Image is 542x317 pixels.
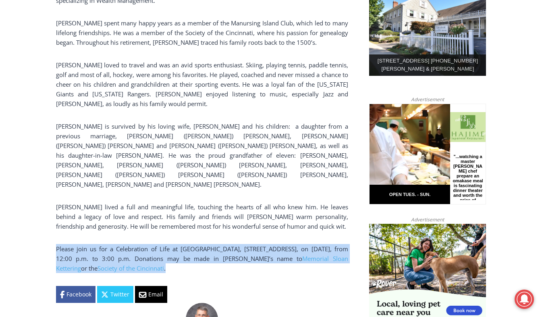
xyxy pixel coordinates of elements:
a: Facebook [56,286,96,303]
a: Memorial Sloan Kettering [56,254,348,272]
p: [PERSON_NAME] spent many happy years as a member of the Manursing Island Club, which led to many ... [56,18,348,47]
div: "...watching a master [PERSON_NAME] chef prepare an omakase meal is fascinating dinner theater an... [83,50,114,96]
a: Society of the Cincinnati [98,264,164,272]
span: Intern @ [DOMAIN_NAME] [211,80,374,98]
span: Open Tues. - Sun. [PHONE_NUMBER] [2,83,79,114]
div: [STREET_ADDRESS] [PHONE_NUMBER] [PERSON_NAME] & [PERSON_NAME] [369,54,486,76]
p: [PERSON_NAME] is survived by his loving wife, [PERSON_NAME] and his children: a daughter from a p... [56,121,348,189]
p: Please join us for a Celebration of Life at [GEOGRAPHIC_DATA], [STREET_ADDRESS], on [DATE], from ... [56,244,348,273]
p: [PERSON_NAME] loved to travel and was an avid sports enthusiast. Skiing, playing tennis, paddle t... [56,60,348,108]
span: Advertisement [403,216,452,223]
a: Open Tues. - Sun. [PHONE_NUMBER] [0,81,81,100]
p: [PERSON_NAME] lived a full and meaningful life, touching the hearts of all who knew him. He leave... [56,202,348,231]
a: Email [135,286,167,303]
a: Intern @ [DOMAIN_NAME] [194,78,390,100]
a: Twitter [97,286,133,303]
span: Advertisement [403,96,452,103]
div: "I learned about the history of a place I’d honestly never considered even as a resident of [GEOG... [204,0,381,78]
